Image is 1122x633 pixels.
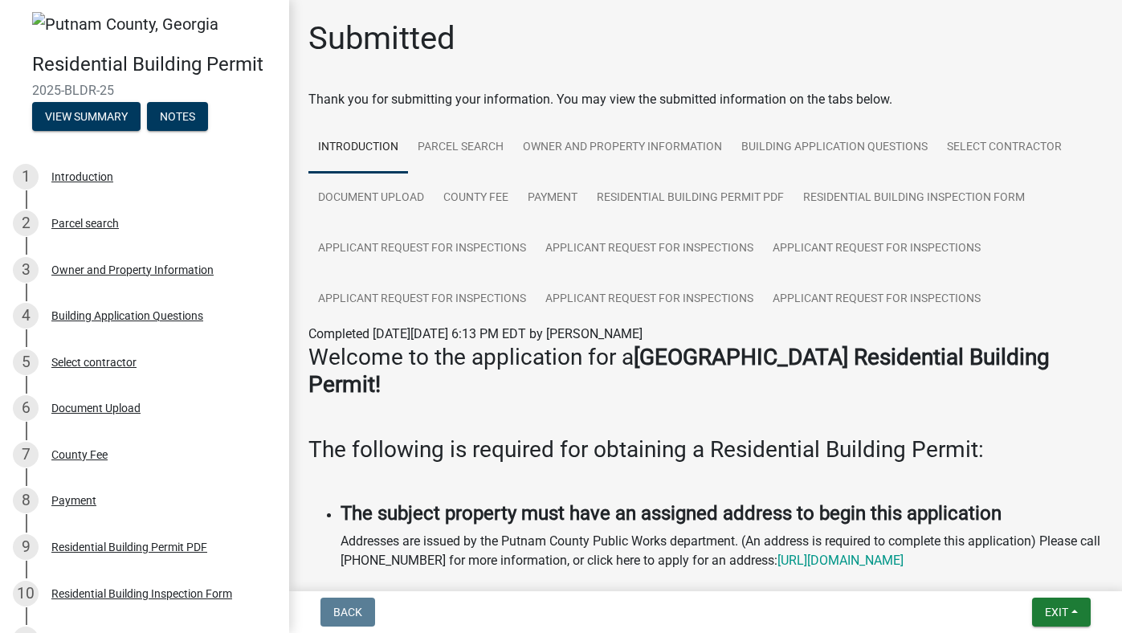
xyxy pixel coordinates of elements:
h3: The following is required for obtaining a Residential Building Permit: [308,436,1103,464]
h3: Welcome to the application for a [308,344,1103,398]
div: 7 [13,442,39,468]
a: [URL][DOMAIN_NAME] [777,553,904,568]
div: Select contractor [51,357,137,368]
wm-modal-confirm: Notes [147,111,208,124]
a: Document Upload [308,173,434,224]
div: Introduction [51,171,113,182]
strong: The subject property must have an assigned address to begin this application [341,502,1002,525]
strong: [GEOGRAPHIC_DATA] Residential Building Permit! [308,344,1050,398]
a: Applicant Request for Inspections [763,274,990,325]
a: Applicant Request for Inspections [536,274,763,325]
a: Payment [518,173,587,224]
span: 2025-BLDR-25 [32,83,257,98]
a: Select contractor [937,122,1071,174]
div: Building Application Questions [51,310,203,321]
a: Applicant Request for Inspections [308,274,536,325]
div: 3 [13,257,39,283]
img: Putnam County, Georgia [32,12,218,36]
a: Building Application Questions [732,122,937,174]
span: Exit [1045,606,1068,619]
button: Notes [147,102,208,131]
div: 2 [13,210,39,236]
div: 10 [13,581,39,606]
a: Applicant Request for Inspections [763,223,990,275]
div: Owner and Property Information [51,264,214,276]
a: Owner and Property Information [513,122,732,174]
p: Addresses are issued by the Putnam County Public Works department. (An address is required to com... [341,532,1103,570]
wm-modal-confirm: Summary [32,111,141,124]
div: Payment [51,495,96,506]
button: Back [320,598,375,627]
button: View Summary [32,102,141,131]
div: 1 [13,164,39,190]
button: Exit [1032,598,1091,627]
div: 6 [13,395,39,421]
div: Thank you for submitting your information. You may view the submitted information on the tabs below. [308,90,1103,109]
div: Document Upload [51,402,141,414]
div: Parcel search [51,218,119,229]
div: 5 [13,349,39,375]
a: Parcel search [408,122,513,174]
div: Residential Building Inspection Form [51,588,232,599]
a: Residential Building Inspection Form [794,173,1034,224]
a: Introduction [308,122,408,174]
span: Back [333,606,362,619]
h1: Submitted [308,19,455,58]
a: Residential Building Permit PDF [587,173,794,224]
a: County Fee [434,173,518,224]
div: 4 [13,303,39,329]
div: Residential Building Permit PDF [51,541,207,553]
a: Applicant Request for Inspections [308,223,536,275]
h4: Residential Building Permit [32,53,276,76]
div: County Fee [51,449,108,460]
span: Completed [DATE][DATE] 6:13 PM EDT by [PERSON_NAME] [308,326,643,341]
a: Applicant Request for Inspections [536,223,763,275]
div: 8 [13,488,39,513]
div: 9 [13,534,39,560]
